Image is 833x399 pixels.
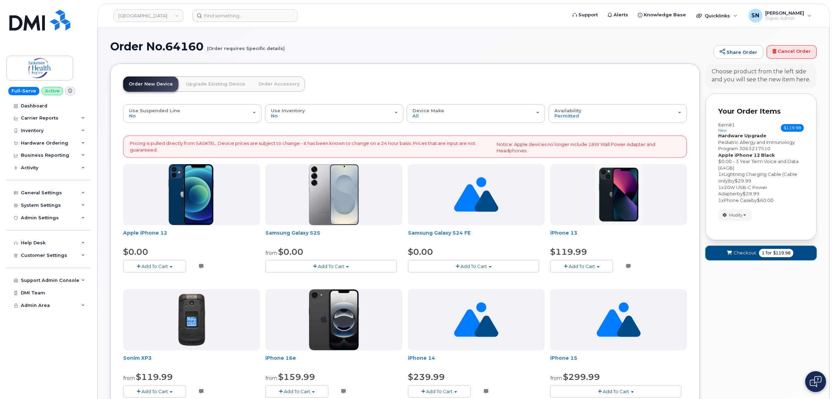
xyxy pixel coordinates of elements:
span: Add To Cart [603,389,629,394]
button: Add To Cart [123,260,186,272]
small: from [265,375,277,381]
button: Add To Cart [408,260,539,272]
img: iPhone_16e_Black_PDP_Image_Position_1__en-US-657x800.png [309,289,359,350]
span: 1 [762,250,764,256]
div: iPhone 16e [265,355,402,368]
span: 1 [718,197,721,203]
span: $0.00 [278,247,303,257]
a: iPhone 15 [550,355,577,361]
img: no_image_found-2caef05468ed5679b831cfe6fc140e25e0c280774317ffc20a367ab7fd17291e.png [454,164,498,225]
span: Modify [729,212,743,218]
button: Add To Cart [265,260,397,272]
span: Add To Cart [318,263,344,269]
img: 150 [178,294,205,346]
button: Checkout 1 for $119.98 [705,246,817,260]
span: $0.00 [123,247,148,257]
small: from [123,375,135,381]
a: Samsung Galaxy S25 [265,230,320,236]
span: 1 [718,185,721,190]
span: 20W USB-C Power Adapter [718,185,767,197]
a: Cancel Order [767,45,817,59]
span: $119.99 [136,372,173,382]
p: Your Order Items [718,106,804,116]
div: Samsung Galaxy S25 [265,229,402,243]
small: from [265,250,277,256]
strong: Apple iPhone 12 [718,152,760,158]
span: Device Make [413,108,444,113]
button: Add To Cart [123,385,186,398]
span: for [764,250,773,256]
button: Add To Cart [550,385,681,398]
div: x by [718,184,804,197]
span: 1 [718,171,721,177]
a: Upgrade Existing Device [181,76,251,92]
p: Notice: Apple devices no longer include 18W Wall Power Adapter and Headphones. [497,141,680,154]
span: #1 [729,122,735,128]
button: Add To Cart [265,385,328,398]
button: Availability Permitted [548,104,687,122]
div: x by [718,171,804,184]
img: no_image_found-2caef05468ed5679b831cfe6fc140e25e0c280774317ffc20a367ab7fd17291e.png [454,289,498,350]
span: Add To Cart [142,263,168,269]
button: Modify [718,209,752,221]
span: Pediatric Allergy and Immunology Program [718,139,795,152]
img: no_image_found-2caef05468ed5679b831cfe6fc140e25e0c280774317ffc20a367ab7fd17291e.png [596,289,641,350]
span: Use Suspended Line [129,108,180,113]
h1: Order No.64160 [110,40,710,52]
div: Sonim XP3 [123,355,260,368]
button: Use Suspended Line No [123,104,262,122]
div: iPhone 13 [550,229,687,243]
a: iPhone 16e [265,355,296,361]
span: $159.99 [278,372,315,382]
span: $29.99 [743,191,759,196]
a: iPhone 13 [550,230,577,236]
img: iphone-12-blue.png [168,164,215,225]
h3: Item [718,122,735,132]
small: from [550,375,562,381]
span: Permitted [554,113,579,119]
span: Add To Cart [569,263,595,269]
small: (Order requires Specific details) [207,40,285,51]
span: $119.99 [550,247,587,257]
span: $0.00 [408,247,433,257]
button: Add To Cart [408,385,471,398]
span: Checkout [734,250,756,256]
small: new [718,128,727,133]
button: Add To Cart [550,260,613,272]
span: 3063217510 [739,146,770,151]
span: $119.98 [773,250,791,256]
span: Lightning Charging Cable (Cable only) [718,171,797,184]
span: $299.99 [563,372,600,382]
span: Add To Cart [460,263,487,269]
img: Open chat [810,376,822,387]
a: Sonim XP3 [123,355,152,361]
div: Apple iPhone 12 [123,229,260,243]
p: Pricing is pulled directly from SASKTEL. Device prices are subject to change - it has been known ... [130,140,491,153]
button: Use Inventory No [265,104,403,122]
span: Use Inventory [271,108,305,113]
span: $119.98 [781,124,804,132]
span: No [129,113,136,119]
div: Choose product from the left side and you will see the new item here. [712,68,810,84]
a: Order Accessory [253,76,305,92]
div: $0.00 - 3 Year Term Voice and Data (64GB) [718,158,804,171]
a: Apple iPhone 12 [123,230,167,236]
span: Availability [554,108,582,113]
span: Add To Cart [426,389,452,394]
a: Order New Device [123,76,178,92]
button: Device Make All [407,104,545,122]
div: iPhone 15 [550,355,687,368]
div: x by [718,197,804,204]
strong: Hardware Upgrade [718,133,766,138]
span: Phone Case [724,197,751,203]
span: $29.99 [735,178,751,184]
a: Share Order [714,45,763,59]
img: s25plus.png [309,164,359,225]
img: mini.png [594,164,643,225]
span: Add To Cart [142,389,168,394]
span: $239.99 [408,372,445,382]
a: iPhone 14 [408,355,435,361]
span: No [271,113,278,119]
div: Samsung Galaxy S24 FE [408,229,545,243]
span: All [413,113,419,119]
